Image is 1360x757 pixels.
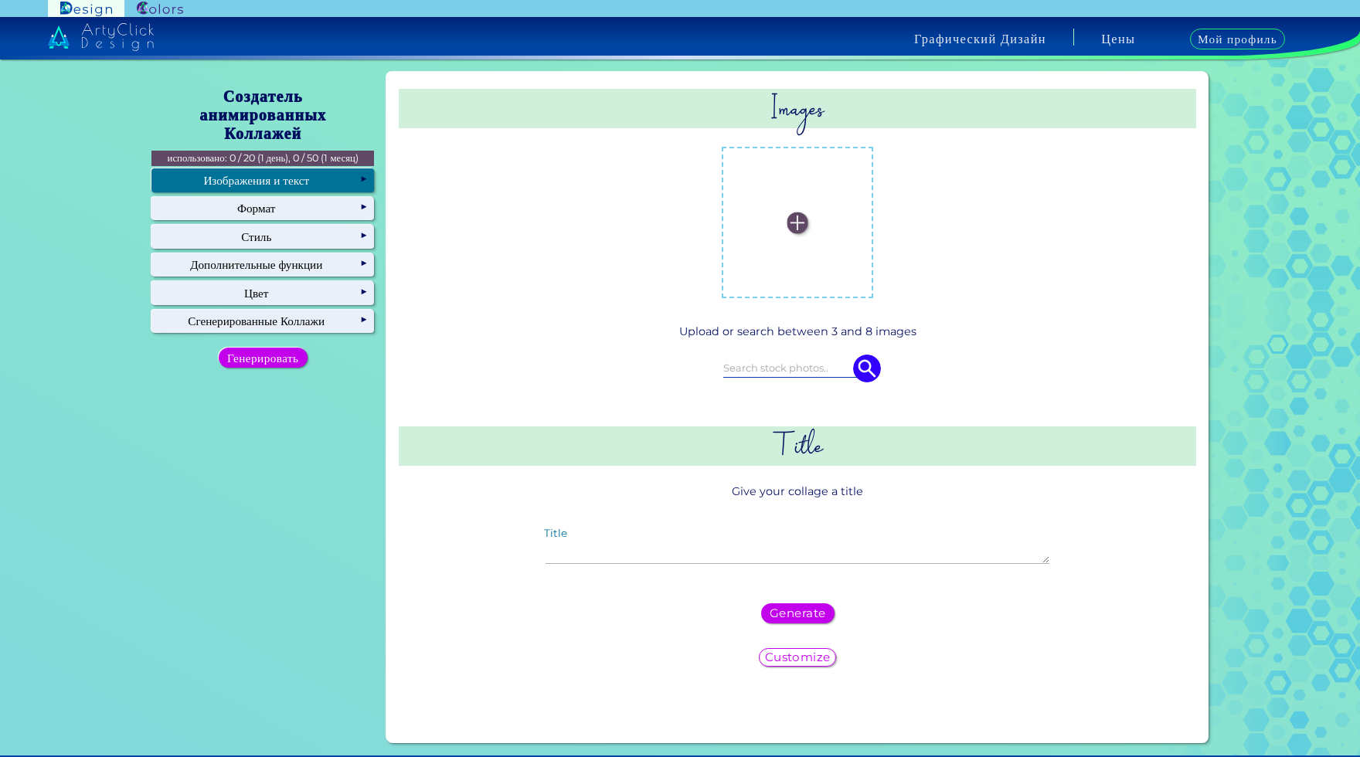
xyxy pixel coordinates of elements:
[399,89,1196,128] h2: Images
[1198,32,1277,46] ya-tr-span: Мой профиль
[853,355,881,382] img: icon search
[230,351,295,364] ya-tr-span: Генерировать
[767,652,828,663] h5: Customize
[723,359,872,376] input: Search stock photos..
[772,608,823,619] h5: Generate
[787,212,808,233] img: icon_plus_white.svg
[399,426,1196,466] h2: Title
[168,152,359,164] ya-tr-span: использовано: 0 / 20 (1 день), 0 / 50 (1 месяц)
[405,323,1190,341] p: Upload or search between 3 and 8 images
[190,257,322,272] ya-tr-span: Дополнительные функции
[237,201,275,216] ya-tr-span: Формат
[199,87,326,142] ya-tr-span: Создатель анимированных Коллажей
[188,314,325,328] ya-tr-span: Сгенерированные Коллажи
[914,31,1046,46] ya-tr-span: Графический Дизайн
[137,2,183,16] img: Логотип ArtyClick Colors
[399,477,1196,505] p: Give your collage a title
[1101,32,1135,45] a: Цены
[203,173,309,188] ya-tr-span: Изображения и текст
[241,229,271,244] ya-tr-span: Стиль
[48,23,155,51] img: artyclick_design_logo_white_combined_path.svg
[544,528,567,539] label: Title
[1101,31,1135,46] ya-tr-span: Цены
[244,286,268,300] ya-tr-span: Цвет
